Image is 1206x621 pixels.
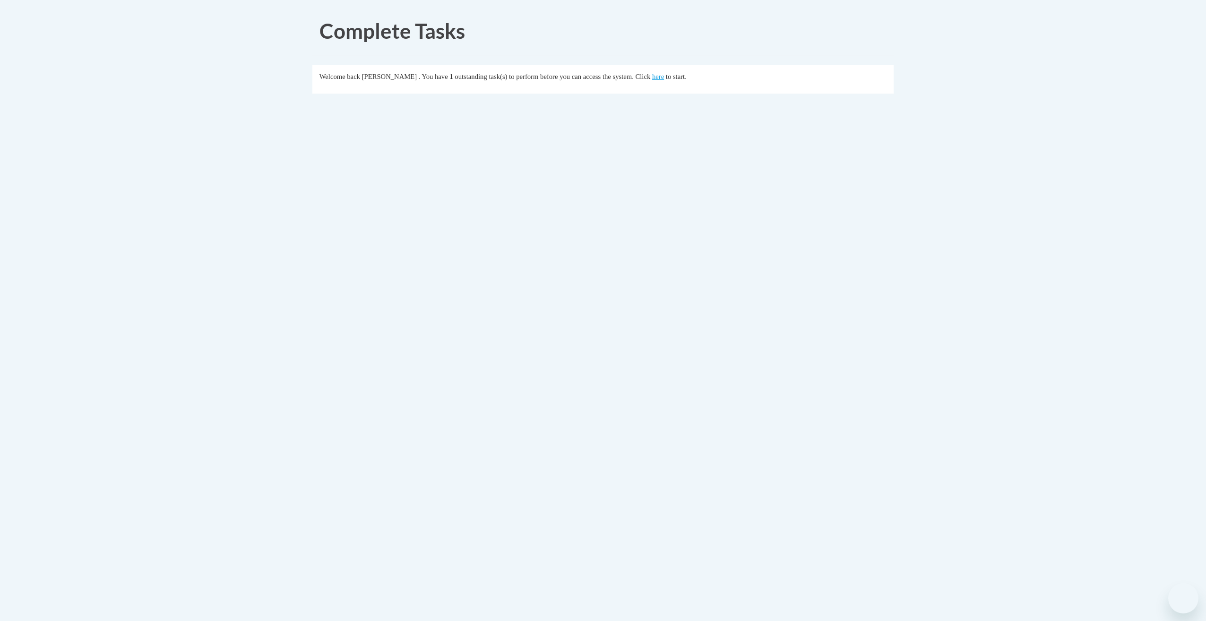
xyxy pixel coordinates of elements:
span: 1 [449,73,453,80]
span: [PERSON_NAME] [362,73,417,80]
a: here [652,73,664,80]
span: Welcome back [319,73,360,80]
span: Complete Tasks [319,18,465,43]
span: to start. [666,73,687,80]
iframe: Button to launch messaging window [1168,583,1198,613]
span: outstanding task(s) to perform before you can access the system. Click [455,73,650,80]
span: . You have [419,73,448,80]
